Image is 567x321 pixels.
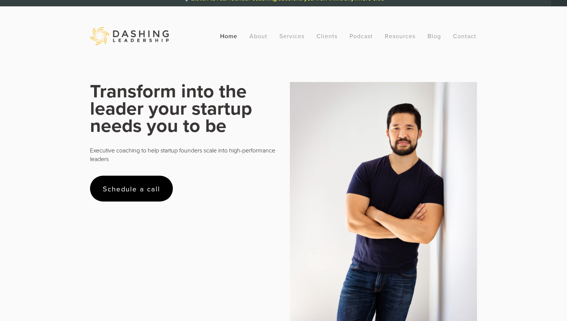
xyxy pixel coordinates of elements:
[385,32,415,40] a: Resources
[427,29,441,43] a: Blog
[220,29,237,43] a: Home
[90,146,277,163] p: Executive coaching to help startup founders scale into high-performance leaders
[90,176,173,202] a: Schedule a call
[90,77,257,139] strong: Transform into the leader your startup needs you to be
[453,29,476,43] a: Contact
[249,29,267,43] a: About
[349,29,373,43] a: Podcast
[279,29,304,43] a: Services
[90,27,169,45] img: Dashing Leadership
[316,29,337,43] a: Clients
